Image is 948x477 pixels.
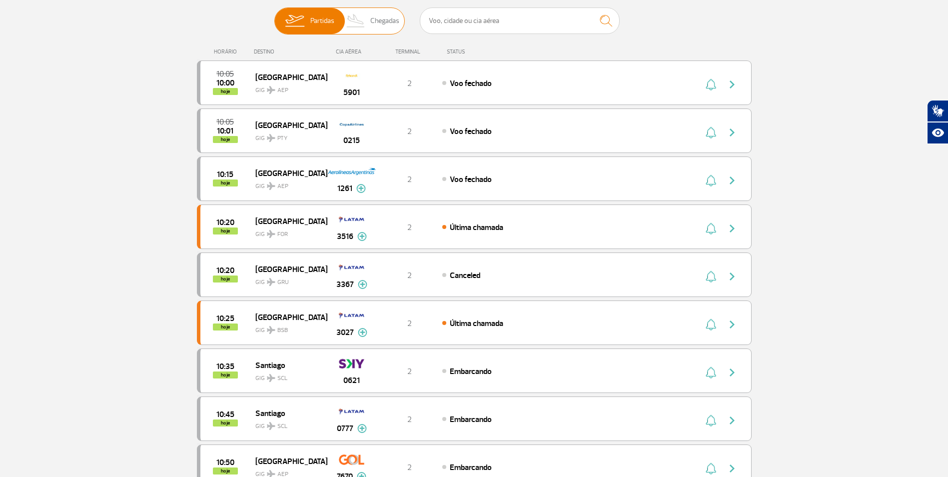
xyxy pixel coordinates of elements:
[450,174,492,184] span: Voo fechado
[927,100,948,122] button: Abrir tradutor de língua de sinais.
[358,328,367,337] img: mais-info-painel-voo.svg
[213,275,238,282] span: hoje
[726,318,738,330] img: seta-direita-painel-voo.svg
[277,326,288,335] span: BSB
[255,416,319,431] span: GIG
[337,422,353,434] span: 0777
[706,174,716,186] img: sino-painel-voo.svg
[267,182,275,190] img: destiny_airplane.svg
[216,118,234,125] span: 2025-08-27 10:05:00
[407,318,412,328] span: 2
[407,126,412,136] span: 2
[255,368,319,383] span: GIG
[277,422,287,431] span: SCL
[213,323,238,330] span: hoje
[450,222,503,232] span: Última chamada
[706,222,716,234] img: sino-painel-voo.svg
[927,100,948,144] div: Plugin de acessibilidade da Hand Talk.
[255,166,319,179] span: [GEOGRAPHIC_DATA]
[255,358,319,371] span: Santiago
[706,366,716,378] img: sino-painel-voo.svg
[343,374,360,386] span: 0621
[706,462,716,474] img: sino-painel-voo.svg
[706,78,716,90] img: sino-painel-voo.svg
[213,227,238,234] span: hoje
[277,278,289,287] span: GRU
[726,462,738,474] img: seta-direita-painel-voo.svg
[213,136,238,143] span: hoje
[254,48,327,55] div: DESTINO
[341,8,371,34] img: slider-desembarque
[407,78,412,88] span: 2
[706,126,716,138] img: sino-painel-voo.svg
[407,174,412,184] span: 2
[255,176,319,191] span: GIG
[216,459,234,466] span: 2025-08-27 10:50:00
[450,318,503,328] span: Última chamada
[255,80,319,95] span: GIG
[216,79,234,86] span: 2025-08-27 10:00:28
[356,184,366,193] img: mais-info-painel-voo.svg
[927,122,948,144] button: Abrir recursos assistivos.
[255,320,319,335] span: GIG
[407,414,412,424] span: 2
[255,118,319,131] span: [GEOGRAPHIC_DATA]
[213,467,238,474] span: hoje
[277,86,288,95] span: AEP
[267,134,275,142] img: destiny_airplane.svg
[336,278,354,290] span: 3367
[726,366,738,378] img: seta-direita-painel-voo.svg
[450,78,492,88] span: Voo fechado
[407,222,412,232] span: 2
[255,128,319,143] span: GIG
[255,70,319,83] span: [GEOGRAPHIC_DATA]
[327,48,377,55] div: CIA AÉREA
[216,411,234,418] span: 2025-08-27 10:45:00
[358,280,367,289] img: mais-info-painel-voo.svg
[420,7,620,34] input: Voo, cidade ou cia aérea
[336,326,354,338] span: 3027
[706,270,716,282] img: sino-painel-voo.svg
[213,371,238,378] span: hoje
[267,374,275,382] img: destiny_airplane.svg
[267,278,275,286] img: destiny_airplane.svg
[255,406,319,419] span: Santiago
[310,8,334,34] span: Partidas
[343,134,360,146] span: 0215
[216,70,234,77] span: 2025-08-27 10:05:00
[267,422,275,430] img: destiny_airplane.svg
[706,318,716,330] img: sino-painel-voo.svg
[216,315,234,322] span: 2025-08-27 10:25:00
[357,232,367,241] img: mais-info-painel-voo.svg
[279,8,310,34] img: slider-embarque
[407,366,412,376] span: 2
[213,179,238,186] span: hoje
[357,424,367,433] img: mais-info-painel-voo.svg
[213,419,238,426] span: hoje
[217,127,233,134] span: 2025-08-27 10:01:42
[216,219,234,226] span: 2025-08-27 10:20:00
[200,48,254,55] div: HORÁRIO
[450,462,492,472] span: Embarcando
[255,224,319,239] span: GIG
[407,270,412,280] span: 2
[407,462,412,472] span: 2
[337,182,352,194] span: 1261
[370,8,399,34] span: Chegadas
[277,374,287,383] span: SCL
[255,454,319,467] span: [GEOGRAPHIC_DATA]
[726,270,738,282] img: seta-direita-painel-voo.svg
[216,267,234,274] span: 2025-08-27 10:20:00
[267,326,275,334] img: destiny_airplane.svg
[255,214,319,227] span: [GEOGRAPHIC_DATA]
[450,366,492,376] span: Embarcando
[450,414,492,424] span: Embarcando
[217,171,233,178] span: 2025-08-27 10:15:00
[267,86,275,94] img: destiny_airplane.svg
[726,222,738,234] img: seta-direita-painel-voo.svg
[277,182,288,191] span: AEP
[216,363,234,370] span: 2025-08-27 10:35:00
[726,78,738,90] img: seta-direita-painel-voo.svg
[255,310,319,323] span: [GEOGRAPHIC_DATA]
[343,86,360,98] span: 5901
